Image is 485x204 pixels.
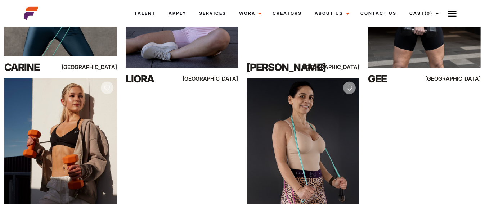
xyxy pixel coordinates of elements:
span: (0) [425,10,432,16]
a: Talent [128,4,162,23]
div: [GEOGRAPHIC_DATA] [447,74,481,83]
a: Services [193,4,233,23]
div: [GEOGRAPHIC_DATA] [325,63,359,72]
img: Burger icon [448,9,457,18]
div: [PERSON_NAME] [247,60,315,74]
a: Contact Us [354,4,403,23]
div: [GEOGRAPHIC_DATA] [83,63,117,72]
img: cropped-aefm-brand-fav-22-square.png [24,6,38,21]
a: About Us [308,4,354,23]
div: Carine [4,60,72,74]
a: Creators [266,4,308,23]
div: Liora [126,72,193,86]
div: [GEOGRAPHIC_DATA] [205,74,238,83]
div: Gee [368,72,436,86]
a: Cast(0) [403,4,443,23]
a: Apply [162,4,193,23]
a: Work [233,4,266,23]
